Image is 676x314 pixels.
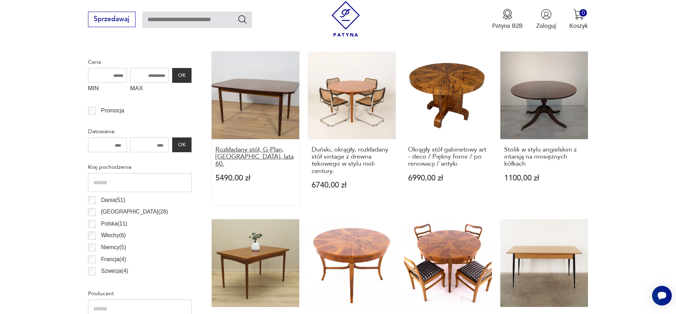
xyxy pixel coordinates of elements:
[328,1,364,37] img: Patyna - sklep z meblami i dekoracjami vintage
[312,146,392,175] h3: Duński, okrągły, rozkładany stół vintage z drewna tekowego w stylu mid-century.
[130,83,169,96] label: MAX
[500,51,588,205] a: Stolik w stylu angielskim z intarsją na mosiężnych kółkachStolik w stylu angielskim z intarsją na...
[101,278,126,288] p: Czechy ( 3 )
[404,51,492,205] a: Okrągły stół gabinetowy art - deco / Piękny fornir / po renowacji / antykiOkrągły stół gabinetowy...
[101,207,168,216] p: [GEOGRAPHIC_DATA] ( 28 )
[536,22,556,30] p: Zaloguj
[408,146,488,168] h3: Okrągły stół gabinetowy art - deco / Piękny fornir / po renowacji / antyki
[88,83,127,96] label: MIN
[573,9,584,20] img: Ikona koszyka
[88,162,192,172] p: Kraj pochodzenia
[215,174,296,182] p: 5490,00 zł
[312,181,392,189] p: 6740,00 zł
[492,22,523,30] p: Patyna B2B
[101,243,126,252] p: Niemcy ( 5 )
[101,196,125,205] p: Dania ( 51 )
[504,174,584,182] p: 1100,00 zł
[215,146,296,168] h3: Rozkładany stół, G-Plan, [GEOGRAPHIC_DATA], lata 60.
[569,22,588,30] p: Koszyk
[580,9,587,17] div: 0
[172,137,191,152] button: OK
[101,266,128,276] p: Szwecja ( 4 )
[536,9,556,30] button: Zaloguj
[652,286,672,306] iframe: Smartsupp widget button
[237,14,248,24] button: Szukaj
[101,255,126,264] p: Francja ( 4 )
[492,9,523,30] a: Ikona medaluPatyna B2B
[88,12,136,27] button: Sprzedawaj
[569,9,588,30] button: 0Koszyk
[172,68,191,83] button: OK
[212,51,299,205] a: Rozkładany stół, G-Plan, Wielka Brytania, lata 60.Rozkładany stół, G-Plan, [GEOGRAPHIC_DATA], lat...
[408,174,488,182] p: 6990,00 zł
[88,17,136,23] a: Sprzedawaj
[541,9,552,20] img: Ikonka użytkownika
[88,127,192,136] p: Datowanie
[504,146,584,168] h3: Stolik w stylu angielskim z intarsją na mosiężnych kółkach
[101,231,126,240] p: Włochy ( 6 )
[101,106,124,115] p: Promocja
[308,51,395,205] a: Duński, okrągły, rozkładany stół vintage z drewna tekowego w stylu mid-century.Duński, okrągły, r...
[88,57,192,67] p: Cena
[101,219,127,228] p: Polska ( 11 )
[492,9,523,30] button: Patyna B2B
[502,9,513,20] img: Ikona medalu
[88,289,192,298] p: Producent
